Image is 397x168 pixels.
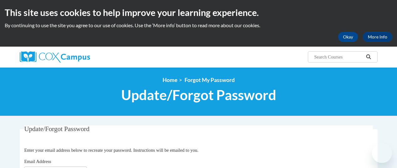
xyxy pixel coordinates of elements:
button: Okay [338,32,358,42]
a: Cox Campus [20,51,133,63]
a: More Info [363,32,392,42]
img: Cox Campus [20,51,90,63]
span: Enter your email address below to recreate your password. Instructions will be emailed to you. [24,148,198,153]
span: Forgot My Password [185,77,235,83]
span: Update/Forgot Password [24,125,89,133]
h2: This site uses cookies to help improve your learning experience. [5,6,392,19]
span: Email Address [24,159,51,164]
iframe: Button to launch messaging window [372,143,392,163]
button: Search [364,53,373,61]
a: Home [163,77,177,83]
p: By continuing to use the site you agree to our use of cookies. Use the ‘More info’ button to read... [5,22,392,29]
span: Update/Forgot Password [121,87,276,103]
input: Search Courses [314,53,364,61]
